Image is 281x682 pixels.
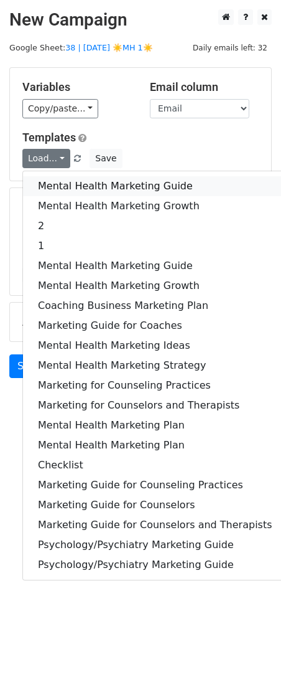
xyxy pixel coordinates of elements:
span: Daily emails left: 32 [188,41,272,55]
a: Copy/paste... [22,99,98,118]
a: 38 | [DATE] ☀️MH 1☀️ [65,43,153,52]
a: Send [9,354,50,378]
h5: Email column [150,80,259,94]
button: Save [90,149,122,168]
small: Google Sheet: [9,43,153,52]
a: Templates [22,131,76,144]
h5: Variables [22,80,131,94]
a: Load... [22,149,70,168]
h2: New Campaign [9,9,272,31]
iframe: Chat Widget [219,622,281,682]
a: Daily emails left: 32 [188,43,272,52]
